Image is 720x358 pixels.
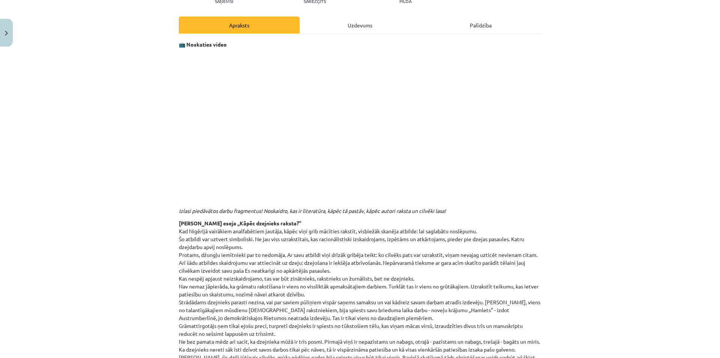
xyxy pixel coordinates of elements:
em: Izlasi piedāvātos darbu fragmentus! Noskaidro, kas ir literatūra, kāpēc tā pastāv, kāpēc autori r... [179,207,446,214]
div: Apraksts [179,17,300,33]
div: Uzdevums [300,17,420,33]
img: icon-close-lesson-0947bae3869378f0d4975bcd49f059093ad1ed9edebbc8119c70593378902aed.svg [5,31,8,36]
div: Palīdzība [420,17,541,33]
strong: [PERSON_NAME] eseja „Kāpēc dzejnieks raksta?” [179,220,301,227]
strong: 📺 Noskaties video [179,41,227,48]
